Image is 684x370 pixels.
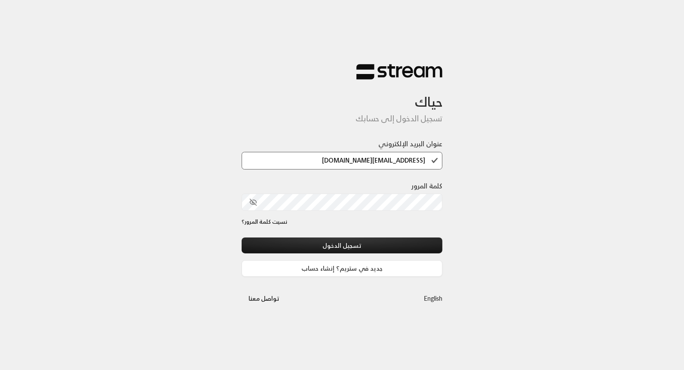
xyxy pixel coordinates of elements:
h3: حياك [242,80,443,110]
a: نسيت كلمة المرور؟ [242,218,287,226]
button: toggle password visibility [246,195,261,210]
input: اكتب بريدك الإلكتروني هنا [242,152,443,170]
a: جديد في ستريم؟ إنشاء حساب [242,260,443,276]
button: تسجيل الدخول [242,237,443,253]
label: كلمة المرور [411,181,442,191]
label: عنوان البريد الإلكتروني [378,139,442,149]
img: Stream Logo [356,64,442,80]
button: تواصل معنا [242,290,287,306]
a: تواصل معنا [242,293,287,304]
a: English [424,290,442,306]
h5: تسجيل الدخول إلى حسابك [242,114,443,123]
